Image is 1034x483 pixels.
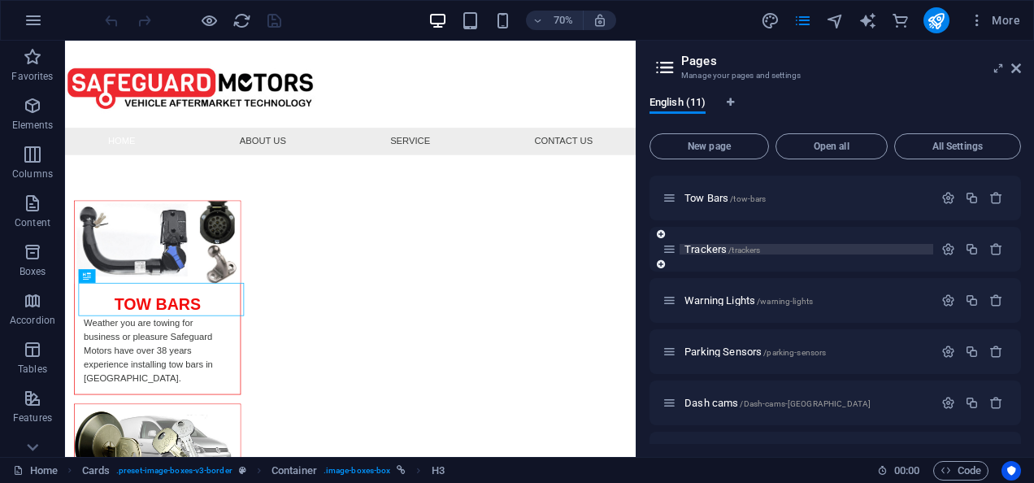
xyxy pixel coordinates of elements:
[989,242,1003,256] div: Remove
[82,461,445,481] nav: breadcrumb
[681,68,988,83] h3: Manage your pages and settings
[757,297,813,306] span: /warning-lights
[962,7,1027,33] button: More
[232,11,251,30] button: reload
[684,346,826,358] span: Click to open page
[941,396,955,410] div: Settings
[927,11,945,30] i: Publish
[550,11,576,30] h6: 70%
[680,398,933,408] div: Dash cams/Dash-cams-[GEOGRAPHIC_DATA]
[933,461,988,481] button: Code
[657,141,762,151] span: New page
[989,191,1003,205] div: Remove
[894,461,919,481] span: 00 00
[680,193,933,203] div: Tow Bars/tow-bars
[906,464,908,476] span: :
[941,191,955,205] div: Settings
[397,466,406,475] i: This element is linked
[10,314,55,327] p: Accordion
[684,294,813,307] span: Warning Lights
[969,12,1020,28] span: More
[650,93,706,115] span: English (11)
[941,345,955,359] div: Settings
[239,466,246,475] i: This element is a customizable preset
[116,461,232,481] span: . preset-image-boxes-v3-border
[826,11,845,30] i: Navigator
[432,461,445,481] span: Click to select. Double-click to edit
[680,295,933,306] div: Warning Lights/warning-lights
[761,11,780,30] button: design
[763,348,826,357] span: /parking-sensors
[740,399,871,408] span: /Dash-cams-[GEOGRAPHIC_DATA]
[324,461,391,481] span: . image-boxes-box
[989,396,1003,410] div: Remove
[965,396,979,410] div: Duplicate
[965,242,979,256] div: Duplicate
[680,346,933,357] div: Parking Sensors/parking-sensors
[761,11,780,30] i: Design (Ctrl+Alt+Y)
[18,363,47,376] p: Tables
[12,119,54,132] p: Elements
[199,11,219,30] button: Click here to leave preview mode and continue editing
[20,265,46,278] p: Boxes
[12,168,53,181] p: Columns
[858,11,877,30] i: AI Writer
[793,11,813,30] button: pages
[684,397,871,409] span: Click to open page
[891,11,910,30] i: Commerce
[826,11,845,30] button: navigator
[793,11,812,30] i: Pages (Ctrl+Alt+S)
[272,461,317,481] span: Click to select. Double-click to edit
[593,13,607,28] i: On resize automatically adjust zoom level to fit chosen device.
[232,11,251,30] i: Reload page
[684,243,760,255] span: Trackers
[650,96,1021,127] div: Language Tabs
[941,461,981,481] span: Code
[11,70,53,83] p: Favorites
[650,133,769,159] button: New page
[1001,461,1021,481] button: Usercentrics
[989,345,1003,359] div: Remove
[965,345,979,359] div: Duplicate
[894,133,1021,159] button: All Settings
[13,461,58,481] a: Click to cancel selection. Double-click to open Pages
[877,461,920,481] h6: Session time
[858,11,878,30] button: text_generator
[941,242,955,256] div: Settings
[891,11,910,30] button: commerce
[923,7,949,33] button: publish
[13,411,52,424] p: Features
[965,294,979,307] div: Duplicate
[526,11,584,30] button: 70%
[783,141,880,151] span: Open all
[965,191,979,205] div: Duplicate
[901,141,1014,151] span: All Settings
[684,192,766,204] span: Click to open page
[681,54,1021,68] h2: Pages
[775,133,888,159] button: Open all
[680,244,933,255] div: Trackers/trackers
[941,294,955,307] div: Settings
[728,246,760,255] span: /trackers
[82,461,110,481] span: Click to select. Double-click to edit
[730,194,766,203] span: /tow-bars
[15,216,50,229] p: Content
[989,294,1003,307] div: Remove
